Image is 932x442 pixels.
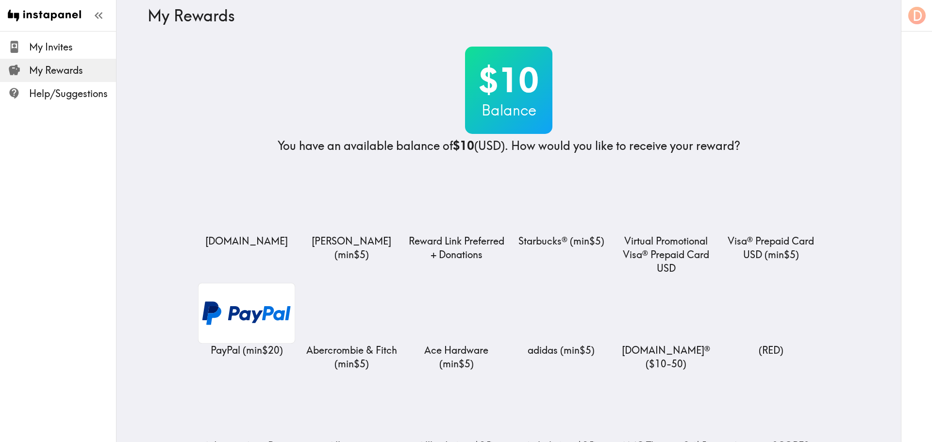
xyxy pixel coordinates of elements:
b: $10 [453,138,474,153]
a: 1-800-FLOWERS.COM®[DOMAIN_NAME]® ($10-50) [617,283,715,371]
span: Help/Suggestions [29,87,116,100]
span: My Rewards [29,64,116,77]
a: (RED)(RED) [722,283,819,357]
p: PayPal ( min $20 ) [198,344,295,357]
h3: Balance [465,100,552,120]
h2: $10 [465,60,552,100]
span: D [913,7,922,24]
a: Reward Link Preferred + DonationsReward Link Preferred + Donations [408,174,505,262]
a: Virtual Promotional Visa® Prepaid Card USDVirtual Promotional Visa® Prepaid Card USD [617,174,715,275]
a: Starbucks®Starbucks® (min$5) [513,174,610,248]
button: D [907,6,927,25]
a: Visa® Prepaid Card USDVisa® Prepaid Card USD (min$5) [722,174,819,262]
p: [DOMAIN_NAME]® ( $10 - 50 ) [617,344,715,371]
p: Ace Hardware ( min $5 ) [408,344,505,371]
p: Visa® Prepaid Card USD ( min $5 ) [722,234,819,262]
a: PayPalPayPal (min$20) [198,283,295,357]
a: Abercrombie & FitchAbercrombie & Fitch (min$5) [303,283,400,371]
span: My Invites [29,40,116,54]
p: Abercrombie & Fitch ( min $5 ) [303,344,400,371]
p: [PERSON_NAME] ( min $5 ) [303,234,400,262]
a: Amazon.com[DOMAIN_NAME] [198,174,295,248]
h4: You have an available balance of (USD) . How would you like to receive your reward? [278,138,740,154]
a: Lowe's[PERSON_NAME] (min$5) [303,174,400,262]
p: (RED) [722,344,819,357]
p: Starbucks® ( min $5 ) [513,234,610,248]
p: [DOMAIN_NAME] [198,234,295,248]
a: Ace HardwareAce Hardware (min$5) [408,283,505,371]
p: Reward Link Preferred + Donations [408,234,505,262]
p: adidas ( min $5 ) [513,344,610,357]
a: adidasadidas (min$5) [513,283,610,357]
img: PayPal [198,283,295,344]
h3: My Rewards [148,6,862,25]
p: Virtual Promotional Visa® Prepaid Card USD [617,234,715,275]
